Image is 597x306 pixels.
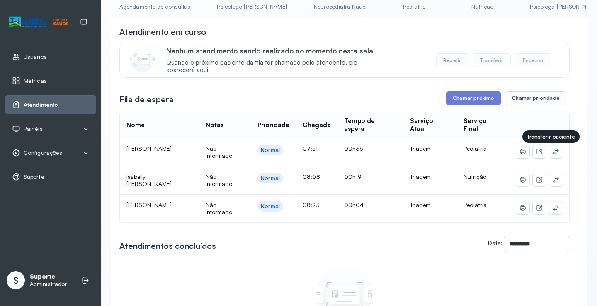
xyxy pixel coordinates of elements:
h3: Atendimento em curso [119,26,206,38]
span: Métricas [24,77,47,84]
label: Data: [488,239,502,246]
div: Normal [261,203,280,210]
h3: Fila de espera [119,94,174,105]
p: Administrador [30,281,67,288]
span: Usuários [24,53,47,60]
span: Suporte [24,173,44,181]
div: Chegada [303,121,331,129]
button: Chamar prioridade [505,91,566,105]
span: Isabelly [PERSON_NAME] [126,173,172,188]
a: Métricas [12,77,89,85]
span: 00h04 [344,201,364,208]
p: Suporte [30,273,67,281]
div: Nome [126,121,145,129]
a: Atendimento [12,101,89,109]
div: Normal [261,147,280,154]
span: 00h19 [344,173,362,180]
span: [PERSON_NAME] [126,145,172,152]
span: 08:08 [303,173,320,180]
div: Tempo de espera [344,117,396,133]
div: Serviço Atual [410,117,451,133]
img: Logotipo do estabelecimento [9,15,68,29]
button: Encerrar [516,53,551,67]
span: Não Informado [206,173,232,188]
span: 08:23 [303,201,320,208]
img: Imagem de CalloutCard [130,47,155,72]
span: Quando o próximo paciente da fila for chamado pelo atendente, ele aparecerá aqui. [166,59,386,75]
div: Triagem [410,173,451,181]
span: 07:51 [303,145,318,152]
p: Nenhum atendimento sendo realizado no momento nesta sala [166,46,386,55]
span: Nutrição [464,173,486,180]
h3: Atendimentos concluídos [119,240,216,252]
span: Não Informado [206,201,232,216]
div: Triagem [410,145,451,152]
span: 00h36 [344,145,363,152]
button: Transferir [473,53,511,67]
div: Prioridade [257,121,289,129]
div: Triagem [410,201,451,209]
button: Repetir [436,53,468,67]
span: Atendimento [24,101,58,108]
button: Chamar próximo [446,91,501,105]
span: Painéis [24,125,43,133]
div: Serviço Final [464,117,503,133]
span: Pediatria [464,201,487,208]
span: Pediatria [464,145,487,152]
div: Normal [261,175,280,182]
a: Usuários [12,53,89,61]
span: [PERSON_NAME] [126,201,172,208]
span: Não Informado [206,145,232,159]
div: Notas [206,121,223,129]
span: Configurações [24,149,62,157]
